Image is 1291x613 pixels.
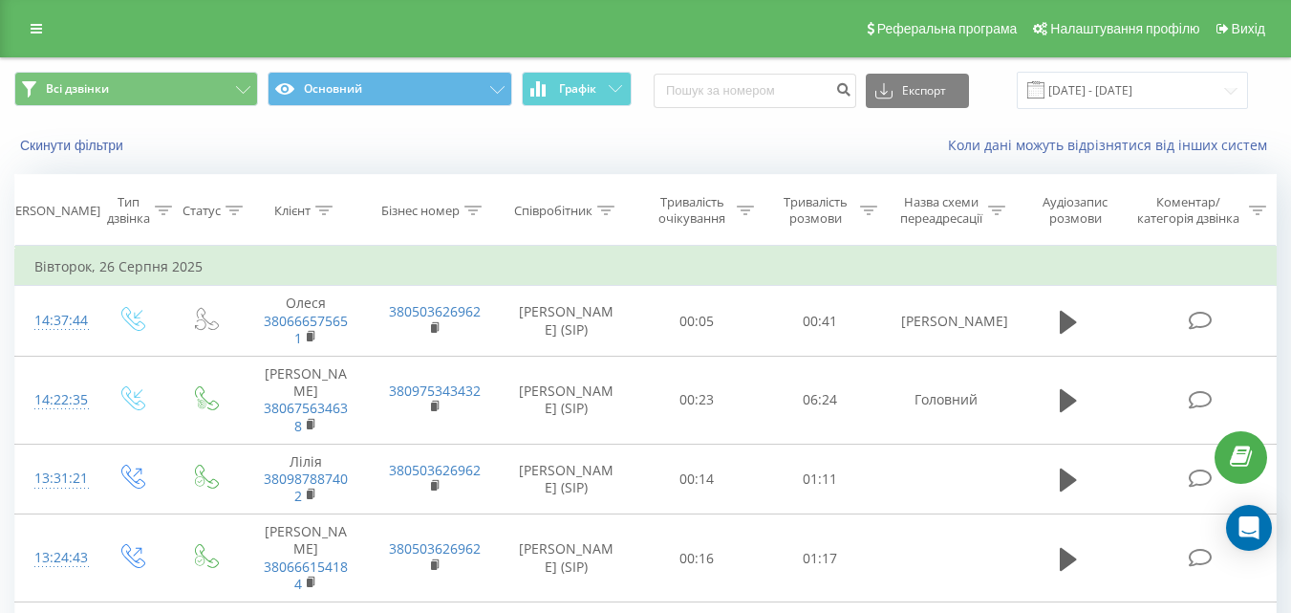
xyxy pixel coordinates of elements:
td: [PERSON_NAME] (SIP) [498,514,635,602]
div: Клієнт [274,203,311,219]
div: 14:37:44 [34,302,75,339]
td: 01:11 [759,444,882,514]
div: Тривалість очікування [653,194,732,227]
a: 380987887402 [264,470,348,505]
td: 00:23 [635,356,759,444]
div: Бізнес номер [381,203,460,219]
td: Головний [882,356,1010,444]
button: Графік [522,72,632,106]
div: Співробітник [514,203,592,219]
div: Назва схеми переадресації [899,194,983,227]
td: [PERSON_NAME] [242,514,370,602]
div: [PERSON_NAME] [4,203,100,219]
a: 380666575651 [264,312,348,347]
td: 06:24 [759,356,882,444]
td: Вівторок, 26 Серпня 2025 [15,248,1277,286]
span: Налаштування профілю [1050,21,1199,36]
div: Статус [183,203,221,219]
button: Основний [268,72,511,106]
button: Експорт [866,74,969,108]
a: 380503626962 [389,461,481,479]
button: Всі дзвінки [14,72,258,106]
td: Лілія [242,444,370,514]
div: Open Intercom Messenger [1226,505,1272,551]
div: Тривалість розмови [776,194,855,227]
td: 01:17 [759,514,882,602]
a: 380503626962 [389,539,481,558]
td: [PERSON_NAME] (SIP) [498,286,635,357]
span: Всі дзвінки [46,81,109,97]
td: [PERSON_NAME] (SIP) [498,444,635,514]
td: [PERSON_NAME] (SIP) [498,356,635,444]
div: Тип дзвінка [107,194,150,227]
div: 13:31:21 [34,460,75,497]
input: Пошук за номером [654,74,856,108]
div: Аудіозапис розмови [1027,194,1124,227]
div: Коментар/категорія дзвінка [1132,194,1244,227]
a: Коли дані можуть відрізнятися вiд інших систем [948,136,1277,154]
a: 380503626962 [389,302,481,320]
span: Реферальна програма [877,21,1018,36]
div: 14:22:35 [34,382,75,419]
td: 00:05 [635,286,759,357]
td: [PERSON_NAME] [882,286,1010,357]
a: 380666154184 [264,558,348,593]
td: 00:16 [635,514,759,602]
td: 00:41 [759,286,882,357]
button: Скинути фільтри [14,137,133,154]
td: [PERSON_NAME] [242,356,370,444]
div: 13:24:43 [34,539,75,577]
span: Графік [559,82,596,96]
a: 380975343432 [389,382,481,400]
span: Вихід [1232,21,1265,36]
td: 00:14 [635,444,759,514]
a: 380675634638 [264,399,348,434]
td: Олеся [242,286,370,357]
